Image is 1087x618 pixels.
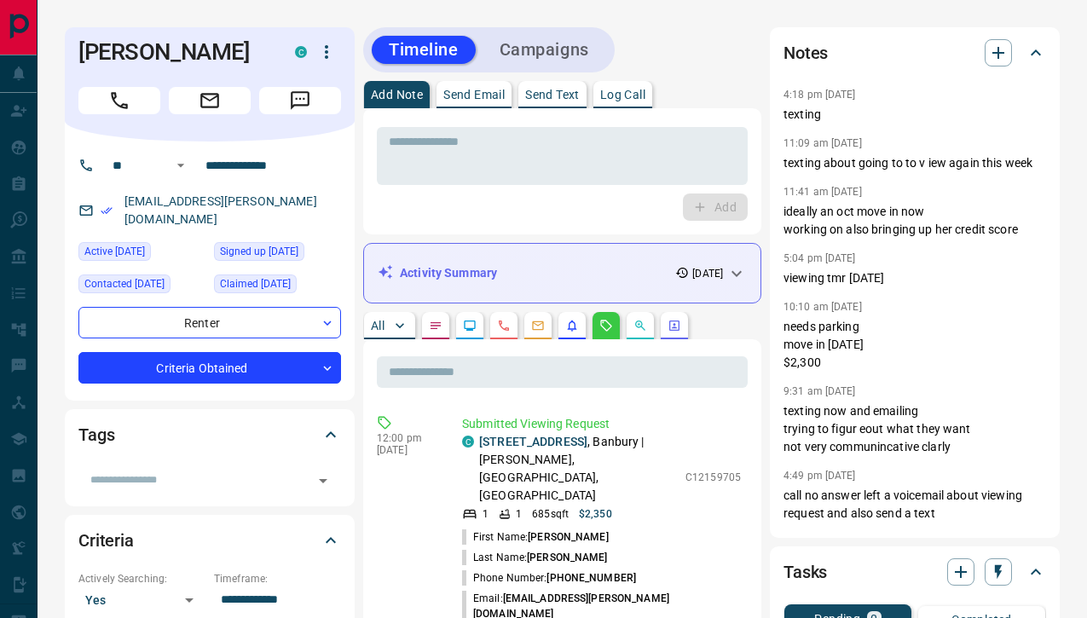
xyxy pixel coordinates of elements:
[429,319,442,332] svg: Notes
[579,506,612,522] p: $2,350
[311,469,335,493] button: Open
[783,318,1046,372] p: needs parking move in [DATE] $2,300
[479,435,587,448] a: [STREET_ADDRESS]
[78,242,205,266] div: Sun Sep 07 2025
[783,106,1046,124] p: texting
[528,531,608,543] span: [PERSON_NAME]
[78,414,341,455] div: Tags
[783,186,862,198] p: 11:41 am [DATE]
[783,154,1046,172] p: texting about going to to v iew again this week
[78,307,341,338] div: Renter
[462,570,636,586] p: Phone Number:
[527,552,607,563] span: [PERSON_NAME]
[124,194,317,226] a: [EMAIL_ADDRESS][PERSON_NAME][DOMAIN_NAME]
[685,470,741,485] p: C12159705
[443,89,505,101] p: Send Email
[78,274,205,298] div: Mon Jun 30 2025
[479,433,677,505] p: , Banbury | [PERSON_NAME], [GEOGRAPHIC_DATA], [GEOGRAPHIC_DATA]
[483,36,606,64] button: Campaigns
[463,319,477,332] svg: Lead Browsing Activity
[525,89,580,101] p: Send Text
[400,264,497,282] p: Activity Summary
[78,586,205,614] div: Yes
[84,275,165,292] span: Contacted [DATE]
[78,571,205,586] p: Actively Searching:
[531,319,545,332] svg: Emails
[783,89,856,101] p: 4:18 pm [DATE]
[371,320,384,332] p: All
[78,421,114,448] h2: Tags
[214,242,341,266] div: Sun Jun 29 2025
[783,269,1046,287] p: viewing tmr [DATE]
[214,571,341,586] p: Timeframe:
[783,385,856,397] p: 9:31 am [DATE]
[783,487,1046,523] p: call no answer left a voicemail about viewing request and also send a text
[462,415,741,433] p: Submitted Viewing Request
[633,319,647,332] svg: Opportunities
[462,550,608,565] p: Last Name:
[783,137,862,149] p: 11:09 am [DATE]
[214,274,341,298] div: Sun Jun 29 2025
[78,87,160,114] span: Call
[783,203,1046,239] p: ideally an oct move in now working on also bringing up her credit score
[220,275,291,292] span: Claimed [DATE]
[783,552,1046,592] div: Tasks
[783,39,828,66] h2: Notes
[497,319,511,332] svg: Calls
[78,352,341,384] div: Criteria Obtained
[565,319,579,332] svg: Listing Alerts
[84,243,145,260] span: Active [DATE]
[532,506,569,522] p: 685 sqft
[371,89,423,101] p: Add Note
[668,319,681,332] svg: Agent Actions
[101,205,113,217] svg: Email Verified
[546,572,636,584] span: [PHONE_NUMBER]
[169,87,251,114] span: Email
[600,89,645,101] p: Log Call
[78,38,269,66] h1: [PERSON_NAME]
[462,529,609,545] p: First Name:
[377,432,437,444] p: 12:00 pm
[171,155,191,176] button: Open
[516,506,522,522] p: 1
[783,32,1046,73] div: Notes
[78,527,134,554] h2: Criteria
[692,266,723,281] p: [DATE]
[259,87,341,114] span: Message
[783,402,1046,456] p: texting now and emailing trying to figur eout what they want not very communincative clarly
[377,444,437,456] p: [DATE]
[462,436,474,448] div: condos.ca
[783,252,856,264] p: 5:04 pm [DATE]
[78,520,341,561] div: Criteria
[295,46,307,58] div: condos.ca
[372,36,476,64] button: Timeline
[483,506,489,522] p: 1
[783,470,856,482] p: 4:49 pm [DATE]
[378,257,747,289] div: Activity Summary[DATE]
[783,558,827,586] h2: Tasks
[599,319,613,332] svg: Requests
[220,243,298,260] span: Signed up [DATE]
[783,301,862,313] p: 10:10 am [DATE]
